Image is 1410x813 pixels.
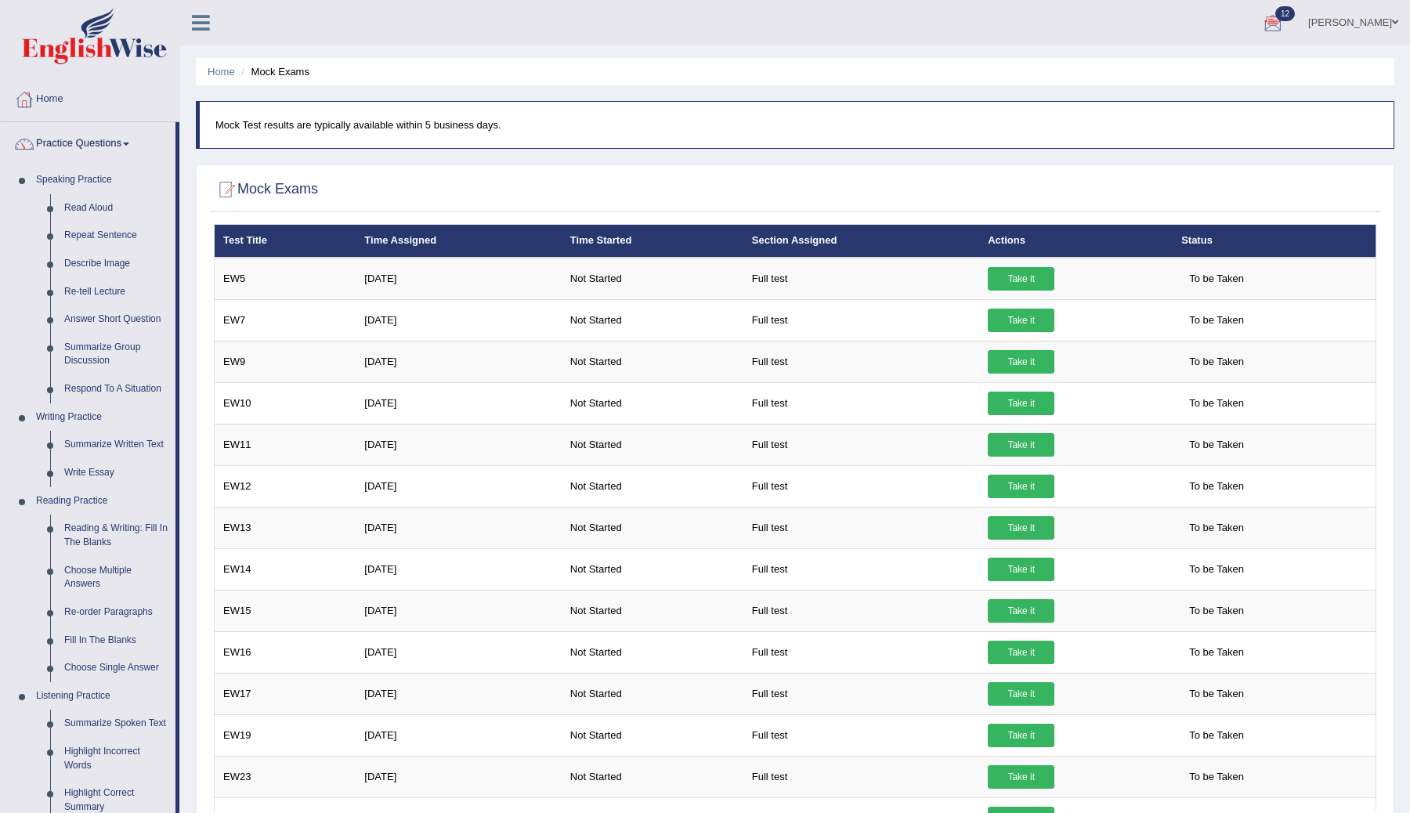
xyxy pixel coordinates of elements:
[1,78,179,117] a: Home
[356,299,562,341] td: [DATE]
[1181,641,1252,664] span: To be Taken
[215,382,356,424] td: EW10
[1,122,175,161] a: Practice Questions
[356,225,562,258] th: Time Assigned
[57,334,175,375] a: Summarize Group Discussion
[1181,599,1252,623] span: To be Taken
[215,673,356,714] td: EW17
[562,714,743,756] td: Not Started
[988,475,1054,498] a: Take it
[237,64,309,79] li: Mock Exams
[743,465,979,507] td: Full test
[57,557,175,598] a: Choose Multiple Answers
[1181,267,1252,291] span: To be Taken
[988,350,1054,374] a: Take it
[1173,225,1376,258] th: Status
[988,558,1054,581] a: Take it
[743,299,979,341] td: Full test
[562,225,743,258] th: Time Started
[562,756,743,797] td: Not Started
[743,673,979,714] td: Full test
[356,548,562,590] td: [DATE]
[57,305,175,334] a: Answer Short Question
[1181,350,1252,374] span: To be Taken
[1181,558,1252,581] span: To be Taken
[215,117,1378,132] p: Mock Test results are typically available within 5 business days.
[356,424,562,465] td: [DATE]
[743,424,979,465] td: Full test
[743,225,979,258] th: Section Assigned
[57,375,175,403] a: Respond To A Situation
[988,267,1054,291] a: Take it
[988,392,1054,415] a: Take it
[562,424,743,465] td: Not Started
[57,278,175,306] a: Re-tell Lecture
[215,299,356,341] td: EW7
[1181,392,1252,415] span: To be Taken
[562,465,743,507] td: Not Started
[562,673,743,714] td: Not Started
[562,258,743,300] td: Not Started
[356,341,562,382] td: [DATE]
[356,631,562,673] td: [DATE]
[215,507,356,548] td: EW13
[356,673,562,714] td: [DATE]
[214,178,318,201] h2: Mock Exams
[1275,6,1295,21] span: 12
[1181,516,1252,540] span: To be Taken
[562,590,743,631] td: Not Started
[215,465,356,507] td: EW12
[57,654,175,682] a: Choose Single Answer
[988,516,1054,540] a: Take it
[57,194,175,222] a: Read Aloud
[743,382,979,424] td: Full test
[356,258,562,300] td: [DATE]
[215,258,356,300] td: EW5
[57,598,175,627] a: Re-order Paragraphs
[356,714,562,756] td: [DATE]
[988,641,1054,664] a: Take it
[562,507,743,548] td: Not Started
[356,382,562,424] td: [DATE]
[743,258,979,300] td: Full test
[988,682,1054,706] a: Take it
[743,756,979,797] td: Full test
[988,309,1054,332] a: Take it
[215,756,356,797] td: EW23
[215,225,356,258] th: Test Title
[57,431,175,459] a: Summarize Written Text
[1181,682,1252,706] span: To be Taken
[356,465,562,507] td: [DATE]
[743,631,979,673] td: Full test
[215,424,356,465] td: EW11
[356,756,562,797] td: [DATE]
[356,590,562,631] td: [DATE]
[562,548,743,590] td: Not Started
[743,507,979,548] td: Full test
[29,403,175,432] a: Writing Practice
[29,487,175,515] a: Reading Practice
[743,341,979,382] td: Full test
[215,548,356,590] td: EW14
[215,341,356,382] td: EW9
[988,724,1054,747] a: Take it
[1181,724,1252,747] span: To be Taken
[215,590,356,631] td: EW15
[57,738,175,779] a: Highlight Incorrect Words
[988,765,1054,789] a: Take it
[57,250,175,278] a: Describe Image
[988,599,1054,623] a: Take it
[57,710,175,738] a: Summarize Spoken Text
[208,66,235,78] a: Home
[979,225,1173,258] th: Actions
[562,382,743,424] td: Not Started
[1181,475,1252,498] span: To be Taken
[215,631,356,673] td: EW16
[215,714,356,756] td: EW19
[29,166,175,194] a: Speaking Practice
[57,222,175,250] a: Repeat Sentence
[57,627,175,655] a: Fill In The Blanks
[743,590,979,631] td: Full test
[988,433,1054,457] a: Take it
[1181,765,1252,789] span: To be Taken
